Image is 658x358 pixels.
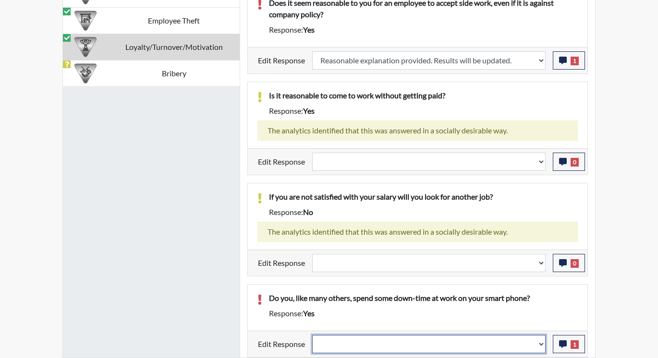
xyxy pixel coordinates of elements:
label: Edit Response [258,335,305,353]
td: Employee Theft [108,7,240,34]
div: The analytics identified that this was answered in a socially desirable way. [257,222,578,242]
p: If you are not satisfied with your salary will you look for another job? [269,191,578,203]
p: Is it reasonable to come to work without getting paid? [269,90,578,101]
div: Update the test taker's response, the change might impact the score [305,51,553,70]
div: Response: [262,206,585,218]
div: Response: [262,308,585,319]
button: 0 [553,254,585,272]
span: 1 [571,340,579,349]
td: Bribery [108,60,240,86]
span: yes [303,309,315,318]
button: 0 [553,153,585,171]
div: Update the test taker's response, the change might impact the score [305,335,553,353]
div: Response: [262,105,585,117]
span: yes [303,25,315,34]
td: Loyalty/Turnover/Motivation [108,34,240,60]
div: The analytics identified that this was answered in a socially desirable way. [257,120,578,141]
span: 1 [571,57,579,65]
div: Response: [262,24,585,36]
div: Update the test taker's response, the change might impact the score [305,254,553,272]
div: Update the test taker's response, the change might impact the score [305,153,553,171]
span: no [303,207,313,216]
img: CATEGORY%20ICON-07.58b65e52.png [74,10,97,32]
p: Do you, like many others, spend some down-time at work on your smart phone? [269,292,578,304]
span: yes [303,106,315,115]
label: Edit Response [258,51,305,70]
img: CATEGORY%20ICON-17.40ef8247.png [74,36,97,58]
button: 1 [553,335,585,353]
label: Edit Response [258,254,305,272]
button: 1 [553,51,585,70]
span: 0 [571,259,579,268]
img: CATEGORY%20ICON-03.c5611939.png [74,62,97,84]
label: Edit Response [258,153,305,171]
span: 0 [571,158,579,167]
